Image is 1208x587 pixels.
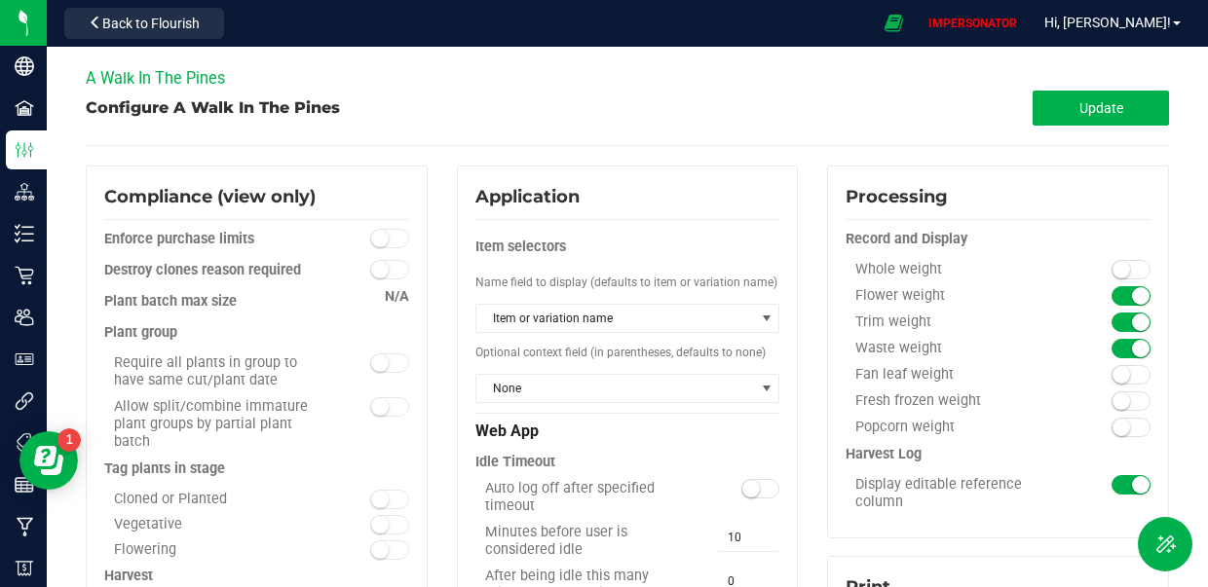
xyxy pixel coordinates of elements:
inline-svg: Users [15,308,34,327]
div: Allow split/combine immature plant groups by partial plant batch [104,398,332,451]
iframe: Resource center unread badge [57,428,81,452]
div: Trim weight [846,313,1074,331]
span: A Walk In The Pines [86,69,225,88]
inline-svg: Manufacturing [15,517,34,536]
button: Update [1033,91,1169,126]
inline-svg: User Roles [15,349,34,369]
inline-svg: Facilities [15,98,34,118]
inline-svg: Tags [15,433,34,453]
div: Plant batch max size [104,292,409,312]
div: Fresh frozen weight [846,392,1074,410]
configuration-section-card: Processing [827,448,1169,461]
button: Back to Flourish [64,8,224,39]
div: Destroy clones reason required [104,261,332,280]
div: Name field to display (defaults to item or variation name) [475,265,780,300]
div: Processing [846,184,1151,210]
div: Flower weight [846,287,1074,305]
span: None [476,375,755,402]
iframe: Resource center [19,431,78,490]
inline-svg: Integrations [15,391,34,411]
div: Compliance (view only) [104,184,409,210]
div: Idle Timeout [475,445,780,480]
div: Plant group [104,323,409,343]
div: Harvest [104,567,409,586]
span: Update [1079,100,1123,116]
div: Waste weight [846,340,1074,357]
div: Whole weight [846,261,1074,278]
inline-svg: Configuration [15,140,34,160]
div: Auto log off after specified timeout [475,480,703,515]
span: Back to Flourish [102,16,200,31]
div: Web App [475,413,780,445]
div: Require all plants in group to have same cut/plant date [104,354,332,389]
span: N/A [385,288,409,305]
inline-svg: Inventory [15,224,34,243]
inline-svg: Distribution [15,182,34,202]
inline-svg: Company [15,56,34,76]
p: IMPERSONATOR [921,15,1025,32]
div: Popcorn weight [846,419,1074,436]
inline-svg: Billing [15,559,34,578]
div: Enforce purchase limits [104,230,332,249]
input: 10 [718,524,779,551]
div: Cloned or Planted [104,491,332,507]
div: Flowering [104,541,332,558]
div: Item selectors [475,230,780,265]
div: Vegetative [104,516,332,532]
div: Display editable reference column [846,476,1074,511]
inline-svg: Retail [15,266,34,285]
span: Open Ecommerce Menu [872,4,916,42]
button: Toggle Menu [1138,517,1192,571]
div: Fan leaf weight [846,366,1074,384]
div: Tag plants in stage [104,459,409,479]
span: Configure A Walk In The Pines [86,98,340,117]
div: Harvest Log [846,445,1151,464]
div: Record and Display [846,230,1151,249]
span: Item or variation name [476,305,755,332]
div: Minutes before user is considered idle [475,524,703,559]
span: Hi, [PERSON_NAME]! [1044,15,1171,30]
div: Application [475,184,780,210]
inline-svg: Reports [15,475,34,495]
div: Optional context field (in parentheses, defaults to none) [475,335,780,370]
